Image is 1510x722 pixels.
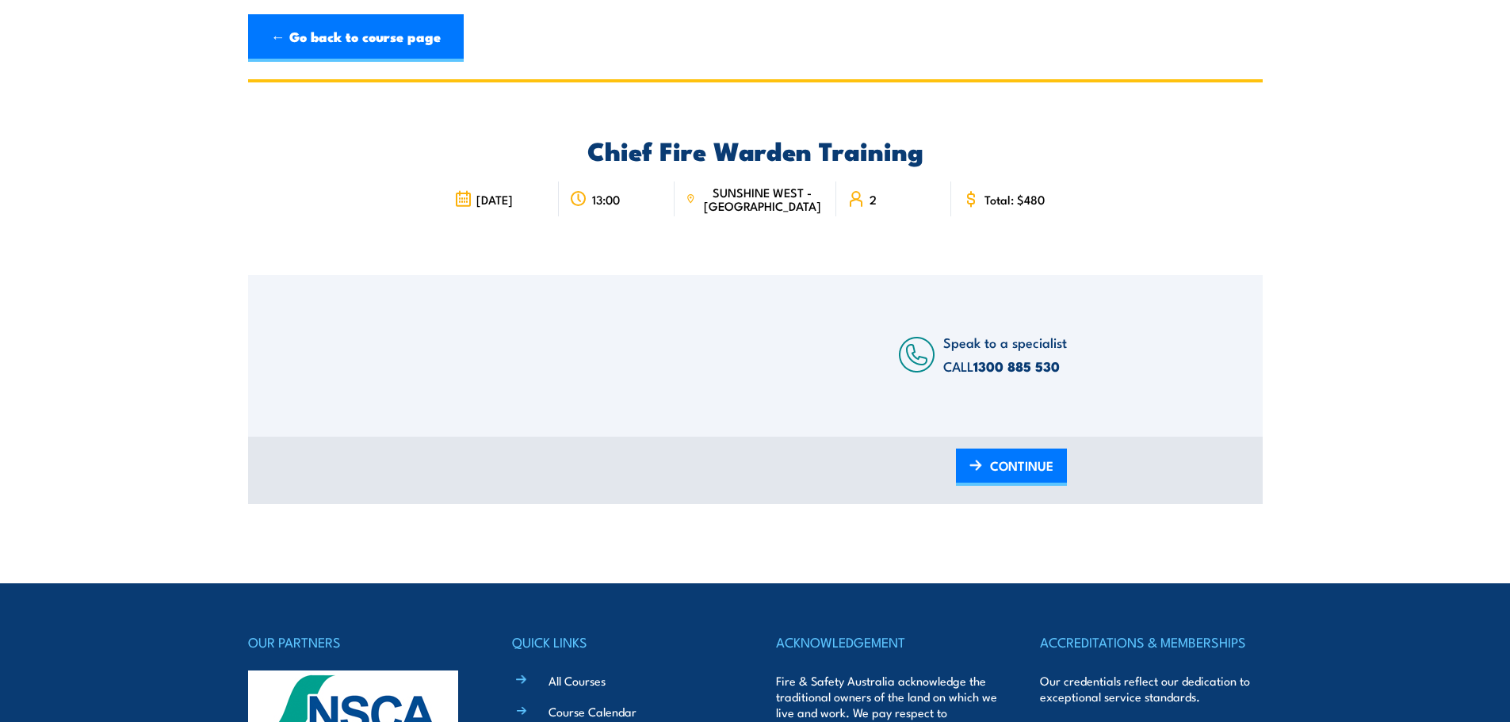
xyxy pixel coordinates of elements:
[549,672,606,689] a: All Courses
[443,139,1067,161] h2: Chief Fire Warden Training
[973,356,1060,376] a: 1300 885 530
[1040,631,1262,653] h4: ACCREDITATIONS & MEMBERSHIPS
[956,449,1067,486] a: CONTINUE
[870,193,877,206] span: 2
[512,631,734,653] h4: QUICK LINKS
[248,631,470,653] h4: OUR PARTNERS
[592,193,620,206] span: 13:00
[1040,673,1262,705] p: Our credentials reflect our dedication to exceptional service standards.
[549,703,636,720] a: Course Calendar
[476,193,513,206] span: [DATE]
[943,332,1067,376] span: Speak to a specialist CALL
[248,14,464,62] a: ← Go back to course page
[984,193,1045,206] span: Total: $480
[776,631,998,653] h4: ACKNOWLEDGEMENT
[700,185,824,212] span: SUNSHINE WEST - [GEOGRAPHIC_DATA]
[990,445,1053,487] span: CONTINUE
